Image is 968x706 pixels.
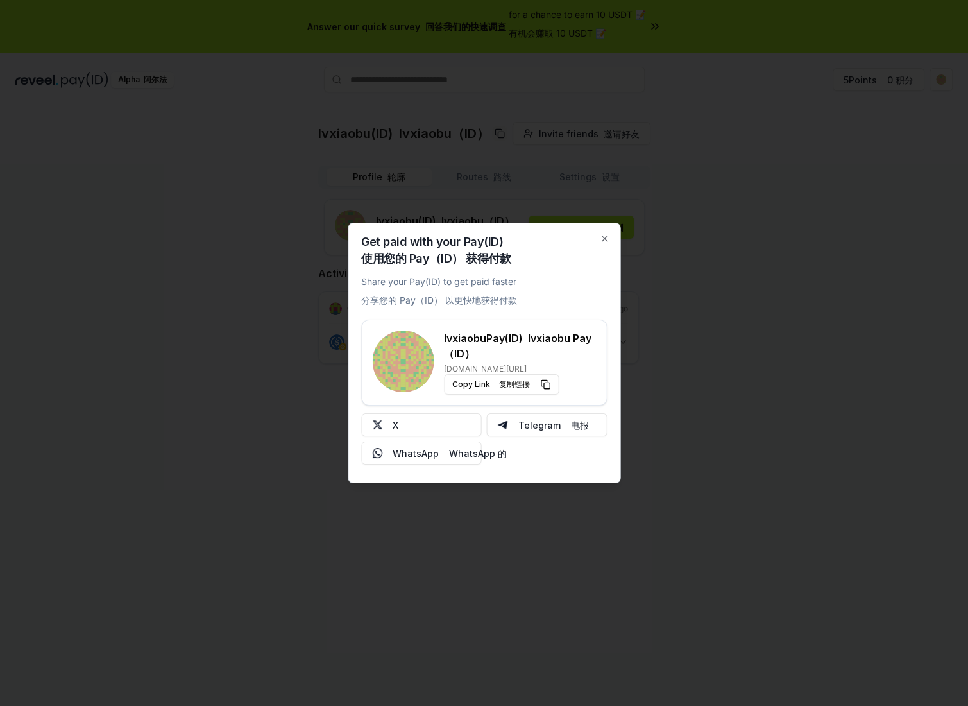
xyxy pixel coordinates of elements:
font: 使用您的 Pay（ID） 获得付款 [361,252,511,265]
font: 分享您的 Pay（ID） 以更快地获得付款 [361,295,517,306]
img: Whatsapp [372,448,382,458]
button: WhatsApp WhatsApp 的 [361,442,482,465]
font: 电报 [571,420,589,431]
img: X [372,420,382,430]
button: Telegram 电报 [487,413,607,436]
font: WhatsApp 的 [449,448,507,459]
h3: lvxiaobu Pay(ID) [444,331,596,361]
button: Copy Link 复制链接 [444,374,559,395]
font: 复制链接 [499,379,530,389]
p: Share your Pay(ID) to get paid faster [361,275,517,312]
img: Telegram [498,420,508,430]
h2: Get paid with your Pay(ID) [361,236,511,270]
p: [DOMAIN_NAME][URL] [444,364,596,374]
button: X [361,413,482,436]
